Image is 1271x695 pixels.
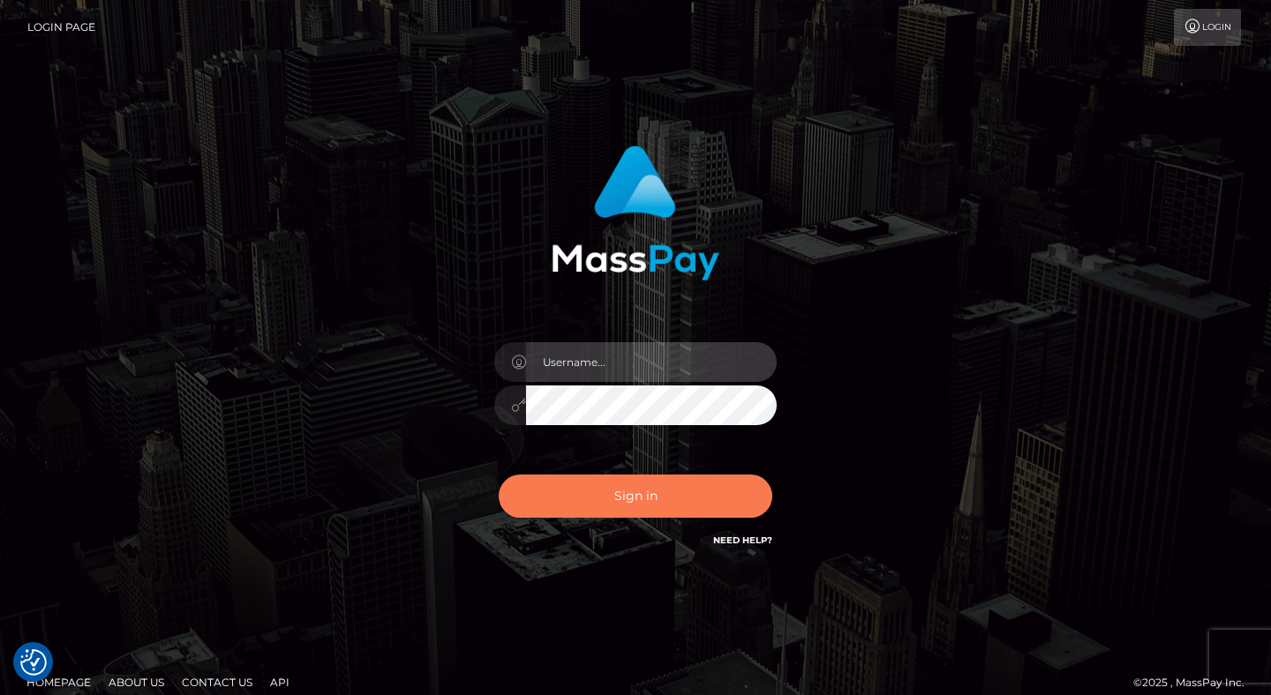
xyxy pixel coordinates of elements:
input: Username... [526,342,777,382]
img: Revisit consent button [20,649,47,676]
a: Login [1174,9,1241,46]
div: © 2025 , MassPay Inc. [1133,673,1258,692]
button: Sign in [499,475,772,518]
button: Consent Preferences [20,649,47,676]
img: MassPay Login [552,146,719,280]
a: Need Help? [713,534,772,546]
a: Login Page [27,9,95,46]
